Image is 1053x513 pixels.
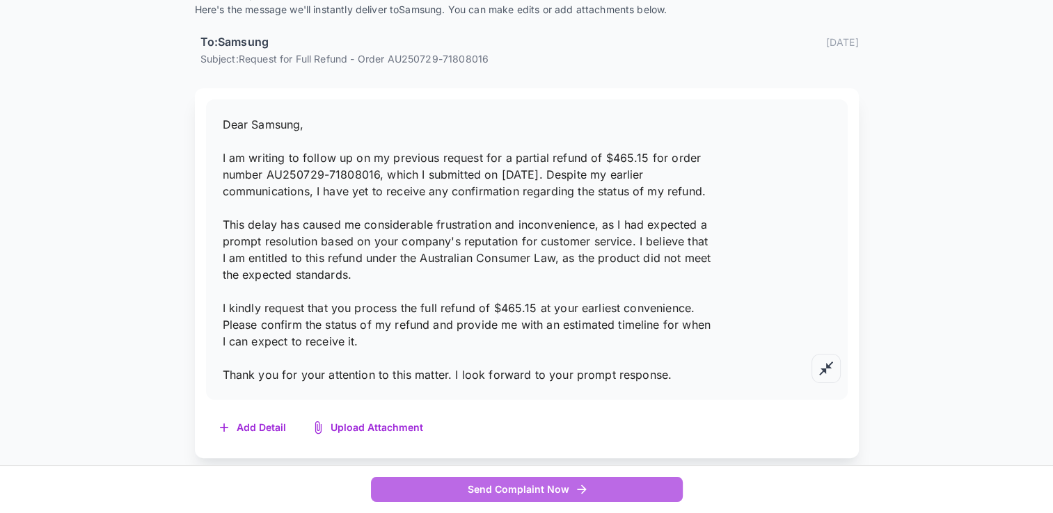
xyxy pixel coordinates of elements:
p: Here's the message we'll instantly deliver to Samsung . You can make edits or add attachments below. [195,3,859,17]
p: [DATE] [826,35,859,49]
h6: To: Samsung [200,33,269,51]
span: Dear Samsung, I am writing to follow up on my previous request for a partial refund of $465.15 fo... [223,117,711,382]
p: Subject: Request for Full Refund - Order AU250729-71808016 [200,51,859,66]
button: Add Detail [206,414,300,442]
button: Send Complaint Now [371,477,683,503]
button: Upload Attachment [300,414,437,442]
